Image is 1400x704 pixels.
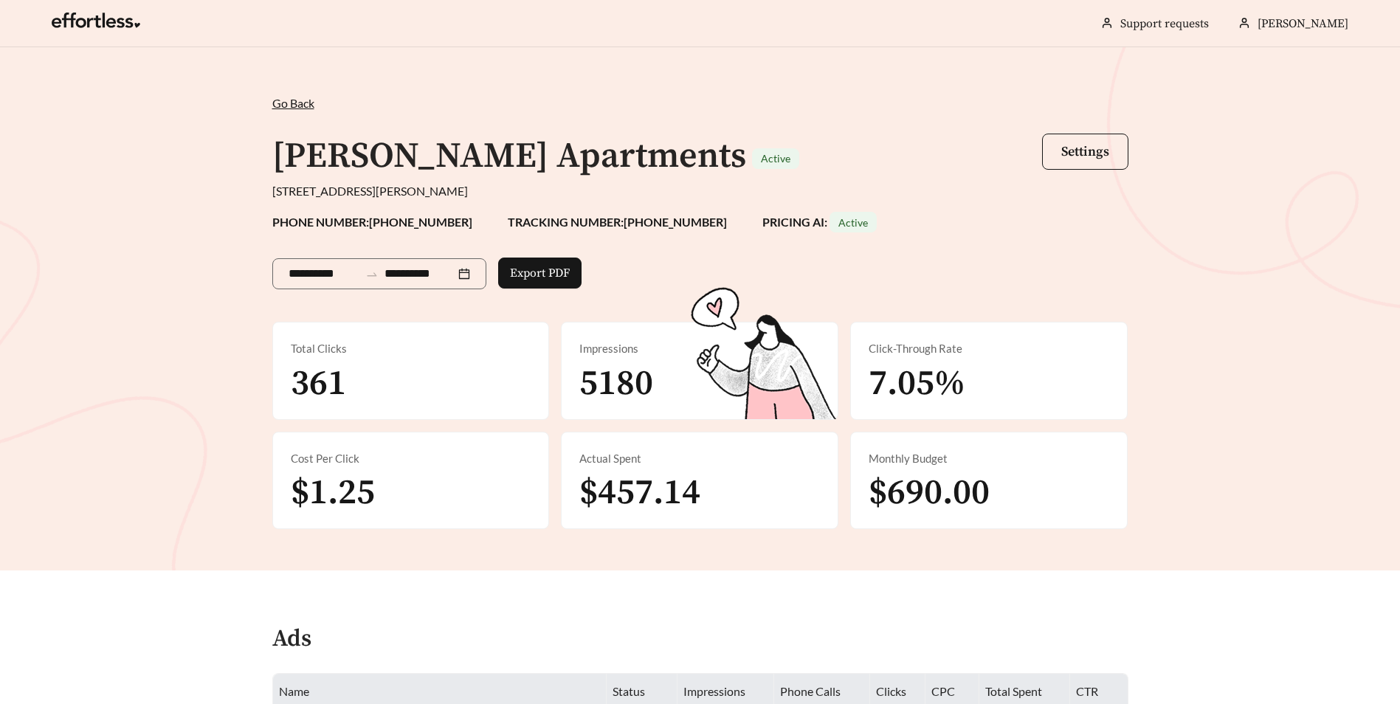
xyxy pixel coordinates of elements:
[510,264,570,282] span: Export PDF
[508,215,727,229] strong: TRACKING NUMBER: [PHONE_NUMBER]
[1061,143,1109,160] span: Settings
[291,471,375,515] span: $1.25
[1120,16,1209,31] a: Support requests
[869,471,990,515] span: $690.00
[272,182,1128,200] div: [STREET_ADDRESS][PERSON_NAME]
[365,268,379,281] span: swap-right
[838,216,868,229] span: Active
[579,362,653,406] span: 5180
[272,134,746,179] h1: [PERSON_NAME] Apartments
[869,450,1109,467] div: Monthly Budget
[291,450,531,467] div: Cost Per Click
[1042,134,1128,170] button: Settings
[579,340,820,357] div: Impressions
[291,362,346,406] span: 361
[869,340,1109,357] div: Click-Through Rate
[761,152,790,165] span: Active
[931,684,955,698] span: CPC
[272,96,314,110] span: Go Back
[869,362,965,406] span: 7.05%
[579,471,700,515] span: $457.14
[498,258,582,289] button: Export PDF
[579,450,820,467] div: Actual Spent
[365,267,379,280] span: to
[291,340,531,357] div: Total Clicks
[272,627,311,652] h4: Ads
[1076,684,1098,698] span: CTR
[1258,16,1348,31] span: [PERSON_NAME]
[762,215,877,229] strong: PRICING AI:
[272,215,472,229] strong: PHONE NUMBER: [PHONE_NUMBER]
